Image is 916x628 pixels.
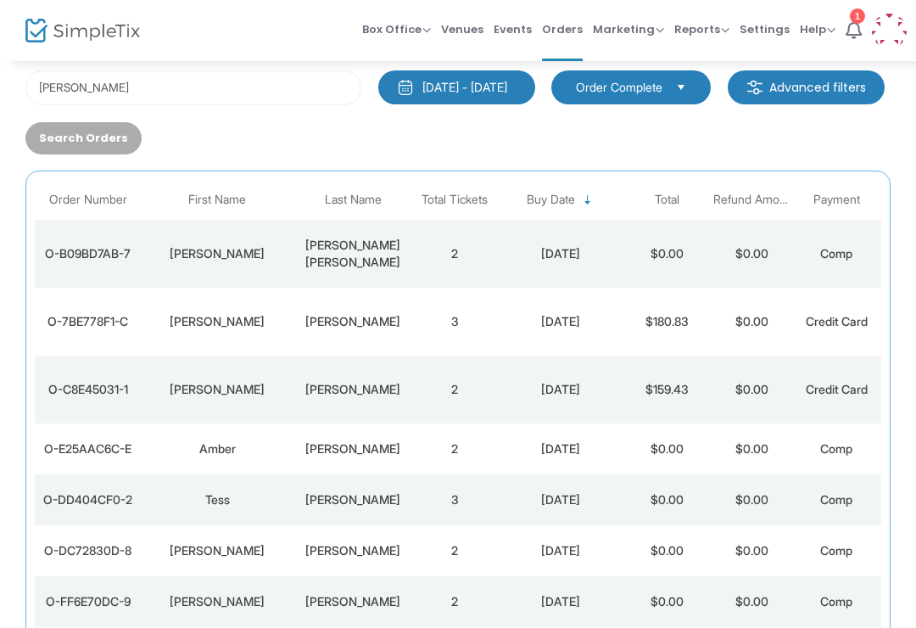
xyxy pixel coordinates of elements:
[39,491,137,508] div: O-DD404CF0-2
[145,593,289,610] div: Janelle
[850,8,865,24] div: 1
[298,593,408,610] div: Swanson
[362,21,431,37] span: Box Office
[709,423,794,474] td: $0.00
[145,313,289,330] div: Tracy
[145,542,289,559] div: Cheryl
[624,356,709,423] td: $159.43
[624,423,709,474] td: $0.00
[800,21,835,37] span: Help
[145,381,289,398] div: Rebecca
[39,440,137,457] div: O-E25AAC6C-E
[813,193,860,207] span: Payment
[412,576,497,627] td: 2
[624,525,709,576] td: $0.00
[820,246,852,261] span: Comp
[298,381,408,398] div: Swanson
[145,245,289,262] div: Catrina
[397,79,414,96] img: monthly
[412,423,497,474] td: 2
[820,492,852,507] span: Comp
[25,70,361,105] input: Search by name, email, phone, order number, ip address, or last 4 digits of card
[39,313,137,330] div: O-7BE778F1-C
[624,474,709,525] td: $0.00
[740,8,790,51] span: Settings
[298,313,408,330] div: Swanson
[820,441,852,456] span: Comp
[412,288,497,356] td: 3
[412,220,497,288] td: 2
[422,79,507,96] div: [DATE] - [DATE]
[325,193,382,207] span: Last Name
[39,245,137,262] div: O-B09BD7AB-7
[501,593,620,610] div: 8/6/2024
[494,8,532,51] span: Events
[501,542,620,559] div: 8/6/2024
[501,440,620,457] div: 8/7/2024
[298,440,408,457] div: Chamberlain
[806,382,868,396] span: Credit Card
[709,576,794,627] td: $0.00
[49,193,127,207] span: Order Number
[527,193,575,207] span: Buy Date
[145,491,289,508] div: Tess
[501,491,620,508] div: 8/6/2024
[412,525,497,576] td: 2
[188,193,246,207] span: First Name
[624,180,709,220] th: Total
[581,193,595,207] span: Sortable
[501,245,620,262] div: 10/30/2024
[441,8,483,51] span: Venues
[709,474,794,525] td: $0.00
[39,542,137,559] div: O-DC72830D-8
[709,220,794,288] td: $0.00
[669,78,693,97] button: Select
[624,220,709,288] td: $0.00
[820,543,852,558] span: Comp
[412,180,497,220] th: Total Tickets
[145,440,289,457] div: Amber
[709,525,794,576] td: $0.00
[820,594,852,608] span: Comp
[39,381,137,398] div: O-C8E45031-1
[746,79,763,96] img: filter
[709,288,794,356] td: $0.00
[728,70,885,104] m-button: Advanced filters
[709,180,794,220] th: Refund Amount
[624,576,709,627] td: $0.00
[378,70,535,104] button: [DATE] - [DATE]
[298,491,408,508] div: Swanson
[806,314,868,328] span: Credit Card
[501,381,620,398] div: 10/24/2024
[674,21,729,37] span: Reports
[39,593,137,610] div: O-FF6E70DC-9
[624,288,709,356] td: $180.83
[542,8,583,51] span: Orders
[298,237,408,271] div: Swanson Hankins
[412,474,497,525] td: 3
[412,356,497,423] td: 2
[298,542,408,559] div: Davis
[35,180,881,627] div: Data table
[576,79,662,96] span: Order Complete
[709,356,794,423] td: $0.00
[593,21,664,37] span: Marketing
[501,313,620,330] div: 10/26/2024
